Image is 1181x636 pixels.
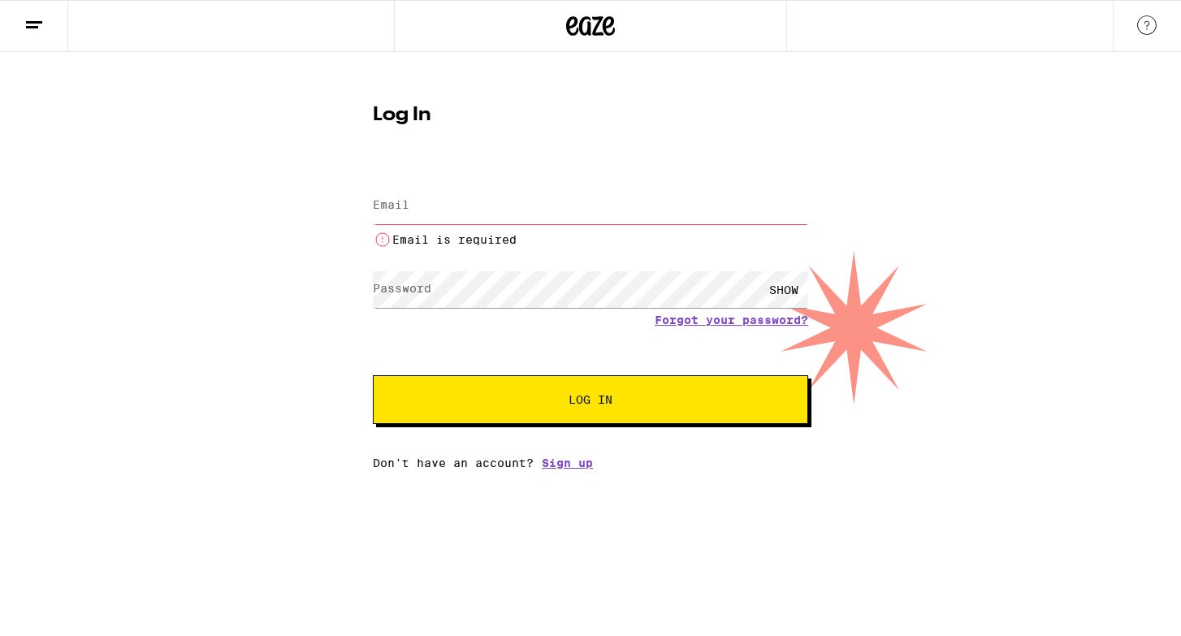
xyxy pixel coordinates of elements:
[10,11,117,24] span: Hi. Need any help?
[542,456,593,469] a: Sign up
[373,198,409,211] label: Email
[569,394,612,405] span: Log In
[373,188,808,224] input: Email
[373,456,808,469] div: Don't have an account?
[655,314,808,327] a: Forgot your password?
[759,271,808,308] div: SHOW
[373,375,808,424] button: Log In
[373,106,808,125] h1: Log In
[373,282,431,295] label: Password
[373,230,808,249] li: Email is required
